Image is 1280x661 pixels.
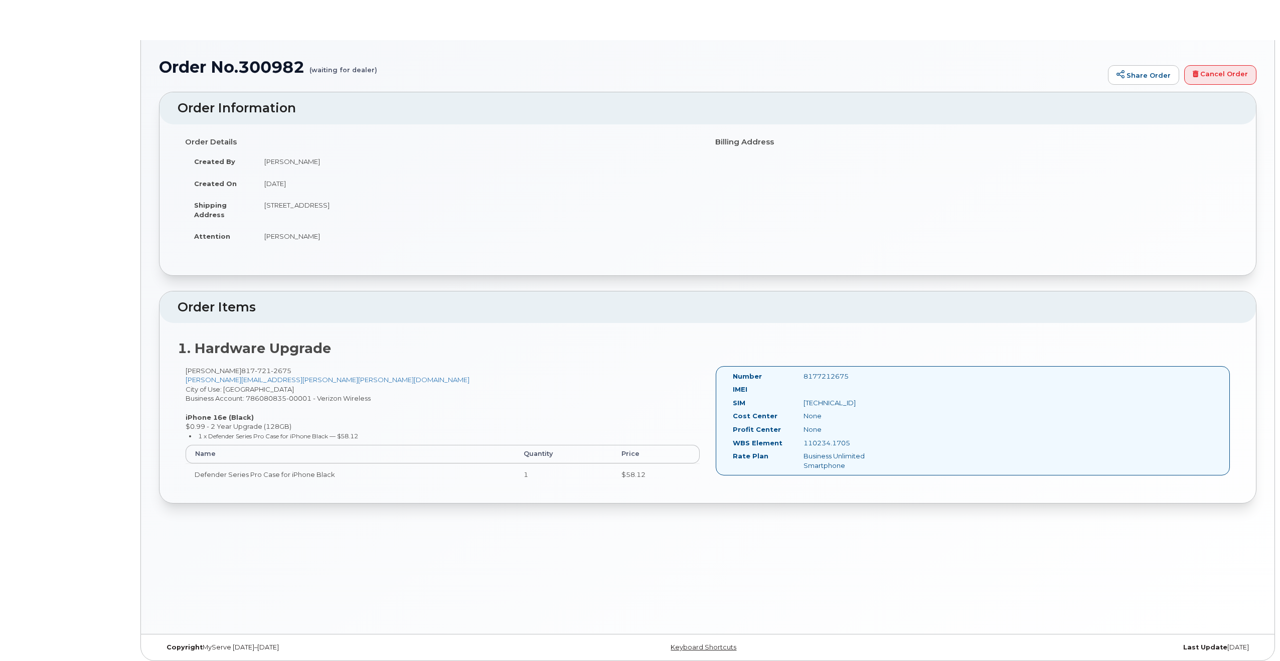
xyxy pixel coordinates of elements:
h2: Order Items [178,300,1238,314]
th: Quantity [515,445,612,463]
a: Cancel Order [1184,65,1256,85]
strong: Created On [194,180,237,188]
strong: Attention [194,232,230,240]
small: 1 x Defender Series Pro Case for iPhone Black — $58.12 [198,432,358,440]
div: Business Unlimited Smartphone [796,451,895,470]
strong: Last Update [1183,643,1227,651]
th: Price [612,445,700,463]
span: 721 [255,367,271,375]
label: Cost Center [733,411,777,421]
div: MyServe [DATE]–[DATE] [159,643,525,651]
strong: 1. Hardware Upgrade [178,340,331,357]
span: 817 [241,367,291,375]
strong: Shipping Address [194,201,227,219]
td: $58.12 [612,463,700,485]
label: Profit Center [733,425,781,434]
small: (waiting for dealer) [309,58,377,74]
label: IMEI [733,385,747,394]
h1: Order No.300982 [159,58,1103,76]
td: Defender Series Pro Case for iPhone Black [186,463,515,485]
div: None [796,425,895,434]
label: Rate Plan [733,451,768,461]
td: [STREET_ADDRESS] [255,194,700,225]
span: 2675 [271,367,291,375]
a: Share Order [1108,65,1179,85]
h4: Order Details [185,138,700,146]
strong: Copyright [167,643,203,651]
a: Keyboard Shortcuts [671,643,736,651]
label: WBS Element [733,438,782,448]
label: Number [733,372,762,381]
div: [DATE] [891,643,1256,651]
div: 8177212675 [796,372,895,381]
div: 110234.1705 [796,438,895,448]
div: [PERSON_NAME] City of Use: [GEOGRAPHIC_DATA] Business Account: 786080835-00001 - Verizon Wireless... [178,366,708,494]
td: [PERSON_NAME] [255,225,700,247]
td: [DATE] [255,173,700,195]
td: [PERSON_NAME] [255,150,700,173]
td: 1 [515,463,612,485]
h2: Order Information [178,101,1238,115]
strong: Created By [194,157,235,166]
div: None [796,411,895,421]
th: Name [186,445,515,463]
h4: Billing Address [715,138,1230,146]
a: [PERSON_NAME][EMAIL_ADDRESS][PERSON_NAME][PERSON_NAME][DOMAIN_NAME] [186,376,469,384]
strong: iPhone 16e (Black) [186,413,254,421]
label: SIM [733,398,745,408]
div: [TECHNICAL_ID] [796,398,895,408]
